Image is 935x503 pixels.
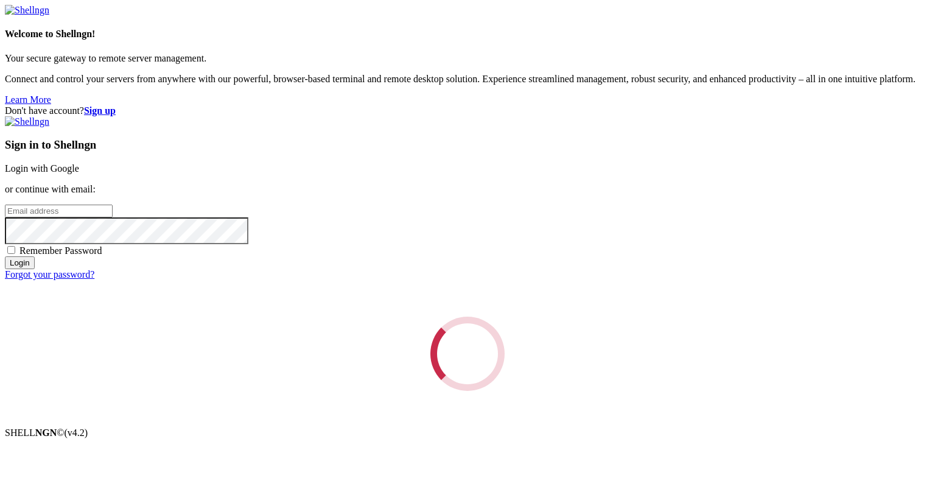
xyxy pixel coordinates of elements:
p: Connect and control your servers from anywhere with our powerful, browser-based terminal and remo... [5,74,930,85]
input: Login [5,256,35,269]
h3: Sign in to Shellngn [5,138,930,152]
img: Shellngn [5,116,49,127]
a: Forgot your password? [5,269,94,280]
span: SHELL © [5,427,88,438]
a: Login with Google [5,163,79,174]
img: Shellngn [5,5,49,16]
p: or continue with email: [5,184,930,195]
p: Your secure gateway to remote server management. [5,53,930,64]
input: Remember Password [7,246,15,254]
div: Loading... [418,304,517,404]
span: Remember Password [19,245,102,256]
a: Sign up [84,105,116,116]
div: Don't have account? [5,105,930,116]
b: NGN [35,427,57,438]
span: 4.2.0 [65,427,88,438]
input: Email address [5,205,113,217]
a: Learn More [5,94,51,105]
h4: Welcome to Shellngn! [5,29,930,40]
